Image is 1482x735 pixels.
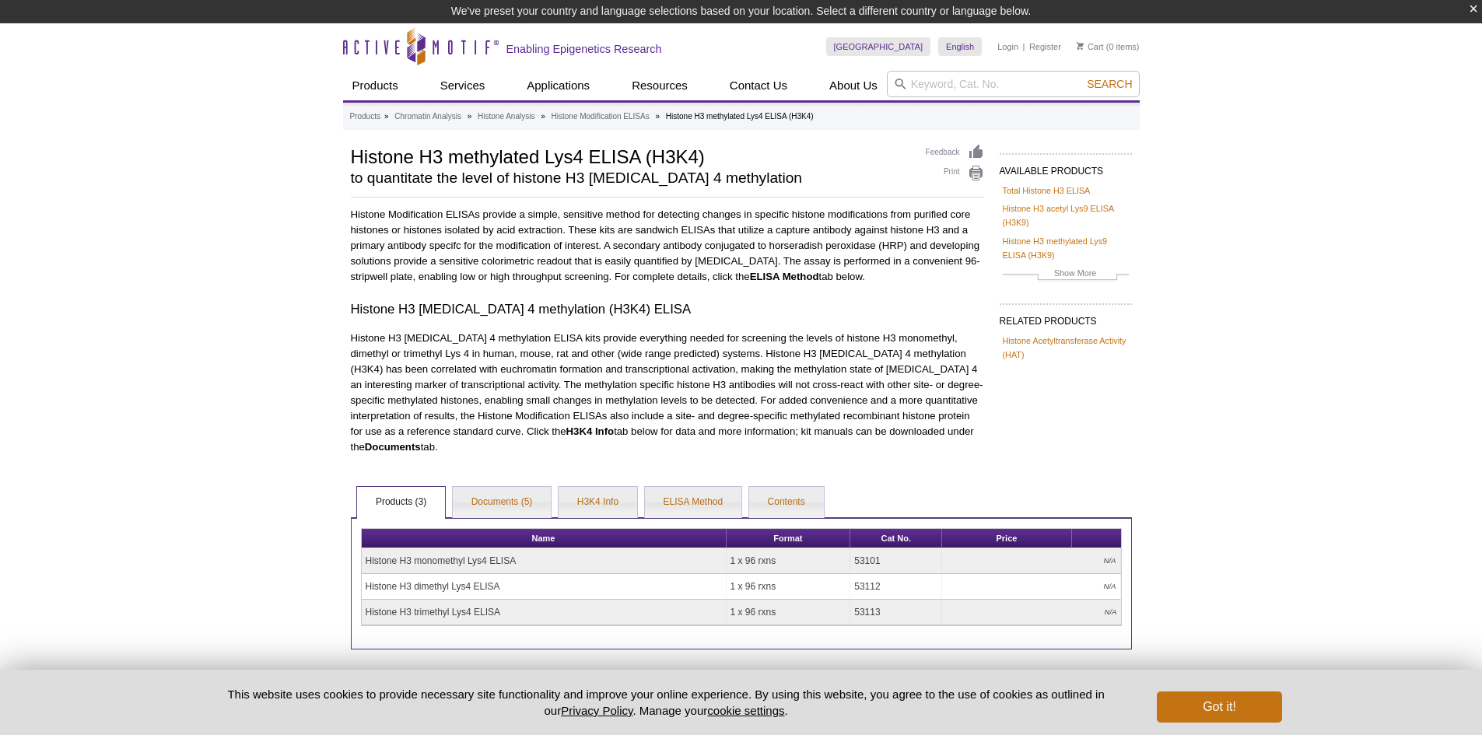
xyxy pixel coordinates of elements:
td: 1 x 96 rxns [727,574,851,600]
td: Histone H3 monomethyl Lys4 ELISA [362,548,727,574]
td: Histone H3 trimethyl Lys4 ELISA [362,600,727,625]
a: Histone H3 methylated Lys9 ELISA (H3K9) [1003,234,1129,262]
h2: Enabling Epigenetics Research [506,42,662,56]
a: [GEOGRAPHIC_DATA] [826,37,931,56]
th: Cat No. [850,529,942,548]
td: 1 x 96 rxns [727,600,851,625]
td: Histone H3 dimethyl Lys4 ELISA [362,574,727,600]
a: Products [350,110,380,124]
a: Histone Acetyltransferase Activity (HAT) [1003,334,1129,362]
a: Cart [1077,41,1104,52]
a: Products (3) [357,487,445,518]
a: Services [431,71,495,100]
a: Histone Analysis [478,110,534,124]
a: Contents [749,487,824,518]
a: Resources [622,71,697,100]
li: » [541,112,545,121]
th: Price [942,529,1071,548]
h2: AVAILABLE PRODUCTS [1000,153,1132,181]
h2: RELATED PRODUCTS [1000,303,1132,331]
a: Print [926,165,984,182]
a: Documents (5) [453,487,552,518]
a: Chromatin Analysis [394,110,461,124]
a: Login [997,41,1018,52]
th: Format [727,529,851,548]
li: (0 items) [1077,37,1140,56]
a: Show More [1003,266,1129,284]
td: 53112 [850,574,942,600]
p: This website uses cookies to provide necessary site functionality and improve your online experie... [201,686,1132,719]
td: N/A [942,574,1120,600]
h1: Histone H3 methylated Lys4 ELISA (H3K4) [351,144,910,167]
a: Histone H3 acetyl Lys9 ELISA (H3K9) [1003,201,1129,229]
h3: Histone H3 [MEDICAL_DATA] 4 methylation (H3K4) ELISA [351,300,984,319]
strong: Documents [365,441,421,453]
td: N/A [942,600,1120,625]
input: Keyword, Cat. No. [887,71,1140,97]
li: Histone H3 methylated Lys4 ELISA (H3K4) [666,112,814,121]
a: Total Histone H3 ELISA [1003,184,1091,198]
h2: to quantitate the level of histone H3 [MEDICAL_DATA] 4 methylation [351,171,910,185]
td: 1 x 96 rxns [727,548,851,574]
a: Products [343,71,408,100]
a: About Us [820,71,887,100]
a: Histone Modification ELISAs [552,110,650,124]
li: » [384,112,389,121]
strong: ELISA Method [750,271,819,282]
li: » [468,112,472,121]
td: N/A [942,548,1120,574]
p: Histone Modification ELISAs provide a simple, sensitive method for detecting changes in specific ... [351,207,984,285]
p: Histone H3 [MEDICAL_DATA] 4 methylation ELISA kits provide everything needed for screening the le... [351,331,984,455]
button: Search [1082,77,1137,91]
td: 53101 [850,548,942,574]
a: Feedback [926,144,984,161]
td: 53113 [850,600,942,625]
th: Name [362,529,727,548]
img: Your Cart [1077,42,1084,50]
li: » [655,112,660,121]
button: cookie settings [707,704,784,717]
a: English [938,37,982,56]
a: Contact Us [720,71,797,100]
li: | [1023,37,1025,56]
a: ELISA Method [645,487,742,518]
strong: H3K4 Info [566,425,615,437]
a: Register [1029,41,1061,52]
span: Search [1087,78,1132,90]
button: Got it! [1157,691,1281,723]
a: Applications [517,71,599,100]
a: H3K4 Info [559,487,637,518]
a: Privacy Policy [561,704,632,717]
